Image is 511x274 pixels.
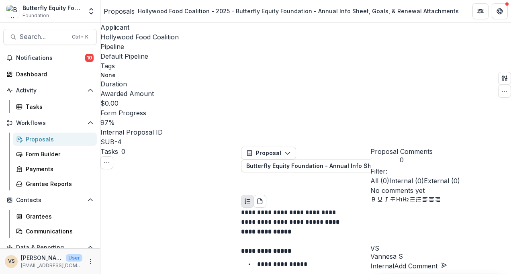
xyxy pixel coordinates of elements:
[100,118,115,127] p: 97 %
[3,194,97,207] button: Open Contacts
[16,197,84,204] span: Contacts
[370,252,511,261] p: Vannesa S
[121,147,125,155] span: 0
[422,195,428,205] button: Align Left
[26,150,90,158] div: Form Builder
[3,51,97,64] button: Notifications10
[100,147,118,156] h3: Tasks
[370,195,377,205] button: Bold
[241,147,296,159] button: Proposal
[396,195,403,205] button: Heading 1
[13,133,97,146] a: Proposals
[100,98,119,108] p: $0.00
[100,33,179,41] a: Hollywood Food Coalition
[394,261,447,271] button: Add Comment
[16,244,84,251] span: Data & Reporting
[26,212,90,221] div: Grantees
[16,120,84,127] span: Workflows
[13,100,97,113] a: Tasks
[370,177,389,185] span: All ( 0 )
[100,156,113,169] button: Toggle View Cancelled Tasks
[13,225,97,238] a: Communications
[424,177,460,185] span: External ( 0 )
[370,186,511,195] p: No comments yet
[100,71,116,79] p: None
[3,117,97,129] button: Open Workflows
[370,166,511,176] p: Filter:
[86,257,95,266] button: More
[26,135,90,143] div: Proposals
[403,195,409,205] button: Heading 2
[383,195,390,205] button: Italicize
[66,254,82,262] p: User
[6,5,19,18] img: Butterfly Equity Foundation
[370,261,394,271] button: Internal
[21,254,63,262] p: [PERSON_NAME]
[100,137,122,147] p: SUB-4
[8,259,15,264] div: Vannesa Santos
[100,89,179,98] p: Awarded Amount
[104,5,462,17] nav: breadcrumb
[26,165,90,173] div: Payments
[389,177,424,185] span: Internal ( 0 )
[428,195,435,205] button: Align Center
[3,84,97,97] button: Open Activity
[100,42,179,51] p: Pipeline
[22,12,49,19] span: Foundation
[26,227,90,235] div: Communications
[100,61,179,71] p: Tags
[85,54,94,62] span: 10
[370,245,511,252] div: Vannesa Santos
[100,108,179,118] p: Form Progress
[241,159,488,172] button: Butterfly Equity Foundation - Annual Info Sheet, Goals, & Renewal Attachments
[435,195,441,205] button: Align Right
[370,156,433,164] span: 0
[104,6,135,16] a: Proposals
[370,147,433,164] button: Proposal Comments
[3,29,97,45] button: Search...
[86,3,97,19] button: Open entity switcher
[100,51,148,61] p: Default Pipeline
[3,67,97,81] a: Dashboard
[377,195,383,205] button: Underline
[253,195,266,208] button: PDF view
[26,102,90,111] div: Tasks
[70,33,90,41] div: Ctrl + K
[409,195,415,205] button: Bullet List
[22,4,82,12] div: Butterfly Equity Foundation
[492,3,508,19] button: Get Help
[16,70,90,78] div: Dashboard
[241,195,254,208] button: Plaintext view
[16,87,84,94] span: Activity
[13,162,97,176] a: Payments
[20,33,67,41] span: Search...
[13,210,97,223] a: Grantees
[26,180,90,188] div: Grantee Reports
[100,22,179,32] p: Applicant
[415,195,422,205] button: Ordered List
[3,241,97,254] button: Open Data & Reporting
[100,127,179,137] p: Internal Proposal ID
[13,177,97,190] a: Grantee Reports
[21,262,82,269] p: [EMAIL_ADDRESS][DOMAIN_NAME]
[472,3,489,19] button: Partners
[13,147,97,161] a: Form Builder
[16,55,85,61] span: Notifications
[138,7,459,15] div: Hollywood Food Coalition - 2025 - Butterfly Equity Foundation - Annual Info Sheet, Goals, & Renew...
[100,79,179,89] p: Duration
[390,195,396,205] button: Strike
